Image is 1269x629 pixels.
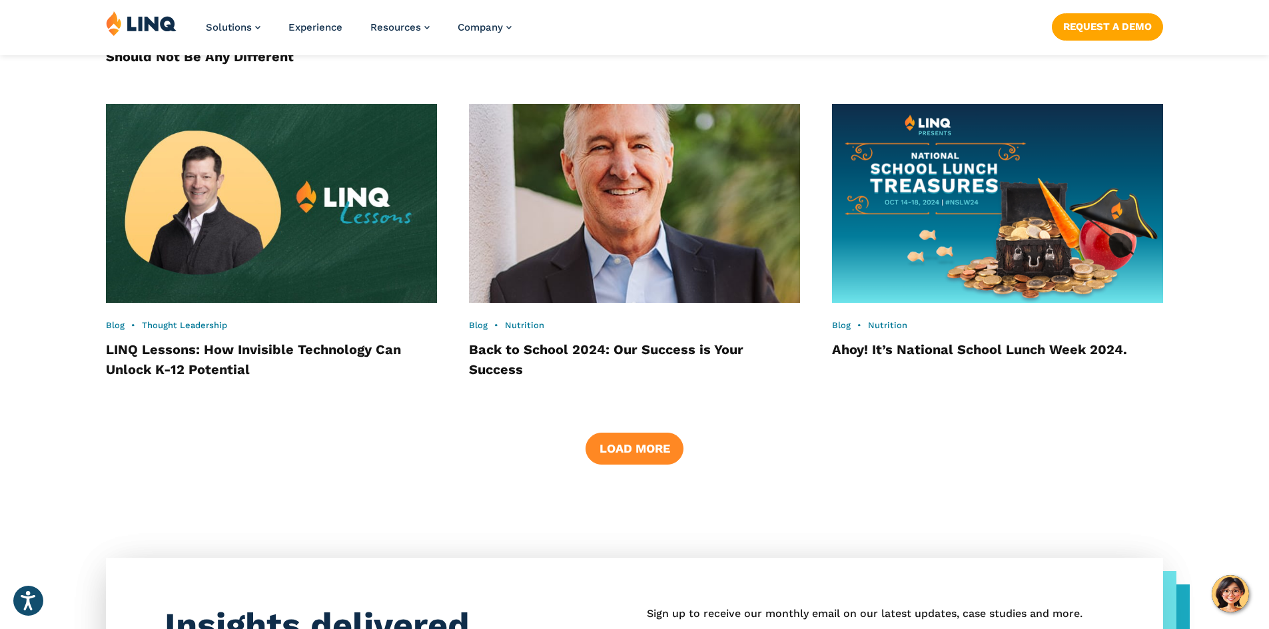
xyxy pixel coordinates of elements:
[106,319,437,331] div: •
[206,21,252,33] span: Solutions
[206,21,260,33] a: Solutions
[288,21,342,33] a: Experience
[469,104,800,303] img: Mike Borges | LINQ
[1052,11,1163,40] nav: Button Navigation
[106,11,177,36] img: LINQ | K‑12 Software
[106,320,125,330] a: Blog
[505,320,544,330] a: Nutrition
[1212,575,1249,612] button: Hello, have a question? Let’s chat.
[586,433,683,465] button: Load More
[106,341,401,377] a: LINQ Lessons: How Invisible Technology Can Unlock K-12 Potential
[106,9,389,65] a: Technology Advancements are Happening Everywhere – School Nutrition Technology Should Not Be Any ...
[647,606,1104,622] p: Sign up to receive our monthly email on our latest updates, case studies and more.
[469,319,800,331] div: •
[370,21,430,33] a: Resources
[142,320,227,330] a: Thought Leadership
[206,11,512,55] nav: Primary Navigation
[370,21,421,33] span: Resources
[832,341,1127,357] a: Ahoy! It’s National School Lunch Week 2024.
[469,341,743,377] a: Back to School 2024: Our Success is Your Success
[832,319,1163,331] div: •
[458,21,512,33] a: Company
[469,320,488,330] a: Blog
[832,320,851,330] a: Blog
[868,320,907,330] a: Nutrition
[106,104,437,303] img: LINQ Lessons with Bryan Blog Thumbnail
[458,21,503,33] span: Company
[1052,13,1163,40] a: Request a Demo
